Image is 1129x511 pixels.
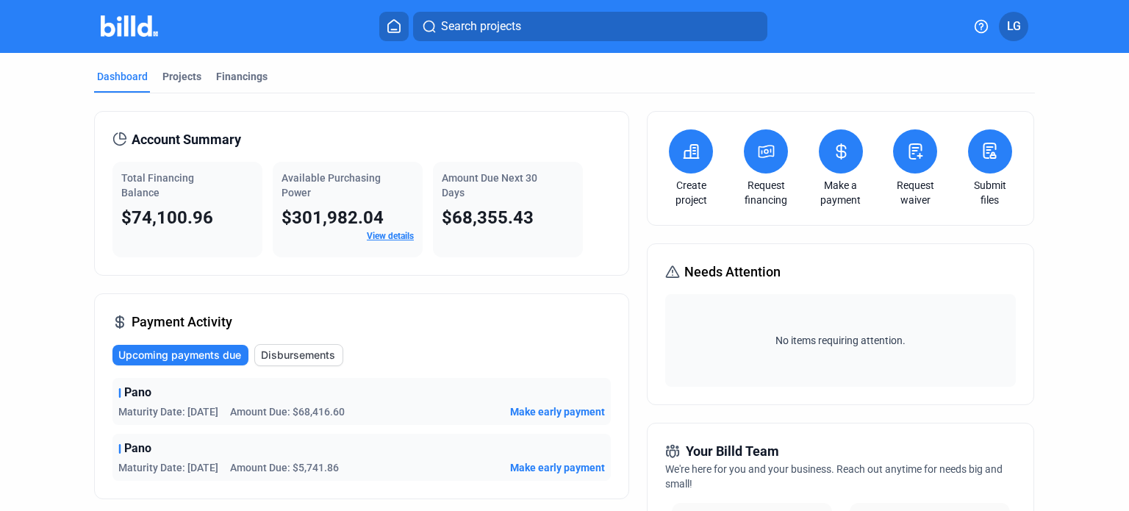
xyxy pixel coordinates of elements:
[442,172,537,199] span: Amount Due Next 30 Days
[665,178,717,207] a: Create project
[254,344,343,366] button: Disbursements
[441,18,521,35] span: Search projects
[282,172,381,199] span: Available Purchasing Power
[442,207,534,228] span: $68,355.43
[282,207,384,228] span: $301,982.04
[964,178,1016,207] a: Submit files
[889,178,941,207] a: Request waiver
[132,312,232,332] span: Payment Activity
[162,69,201,84] div: Projects
[671,333,1009,348] span: No items requiring attention.
[510,460,605,475] button: Make early payment
[124,384,151,401] span: Pano
[510,404,605,419] button: Make early payment
[118,348,241,362] span: Upcoming payments due
[121,172,194,199] span: Total Financing Balance
[230,404,345,419] span: Amount Due: $68,416.60
[101,15,159,37] img: Billd Company Logo
[999,12,1028,41] button: LG
[684,262,781,282] span: Needs Attention
[261,348,335,362] span: Disbursements
[216,69,268,84] div: Financings
[665,463,1003,490] span: We're here for you and your business. Reach out anytime for needs big and small!
[686,441,779,462] span: Your Billd Team
[118,460,218,475] span: Maturity Date: [DATE]
[230,460,339,475] span: Amount Due: $5,741.86
[97,69,148,84] div: Dashboard
[413,12,767,41] button: Search projects
[740,178,792,207] a: Request financing
[121,207,213,228] span: $74,100.96
[124,440,151,457] span: Pano
[132,129,241,150] span: Account Summary
[112,345,248,365] button: Upcoming payments due
[815,178,867,207] a: Make a payment
[118,404,218,419] span: Maturity Date: [DATE]
[1007,18,1021,35] span: LG
[367,231,414,241] a: View details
